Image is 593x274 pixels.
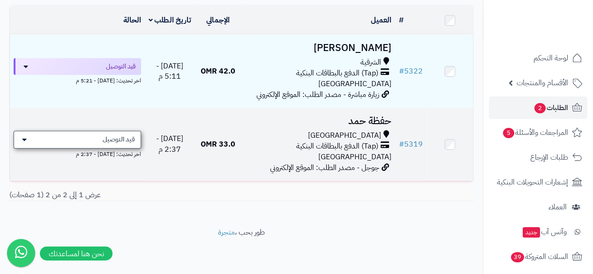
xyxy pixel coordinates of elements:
a: العميل [371,15,391,26]
span: [DATE] - 5:11 م [156,60,183,82]
span: جوجل - مصدر الطلب: الموقع الإلكتروني [270,162,379,173]
div: اخر تحديث: [DATE] - 2:37 م [14,148,141,158]
a: الحالة [123,15,141,26]
span: إشعارات التحويلات البنكية [497,176,568,189]
span: قيد التوصيل [106,62,135,71]
a: طلبات الإرجاع [489,146,587,169]
span: 2 [534,103,546,113]
a: لوحة التحكم [489,47,587,69]
span: العملاء [548,200,567,214]
span: # [399,139,404,150]
div: عرض 1 إلى 2 من 2 (1 صفحات) [2,190,241,200]
span: (Tap) الدفع بالبطاقات البنكية [296,68,378,79]
span: 42.0 OMR [201,66,235,77]
span: وآتس آب [522,225,567,238]
a: المراجعات والأسئلة5 [489,121,587,144]
a: متجرة [218,227,235,238]
a: الطلبات2 [489,96,587,119]
a: #5319 [399,139,423,150]
span: [DATE] - 2:37 م [156,133,183,155]
h3: حفظة حمد [245,116,391,126]
a: السلات المتروكة39 [489,245,587,268]
span: 33.0 OMR [201,139,235,150]
a: تاريخ الطلب [149,15,191,26]
a: وآتس آبجديد [489,221,587,243]
span: [GEOGRAPHIC_DATA] [308,130,381,141]
span: زيارة مباشرة - مصدر الطلب: الموقع الإلكتروني [256,89,379,100]
span: 5 [503,128,514,138]
span: قيد التوصيل [103,135,135,144]
span: 39 [511,252,524,262]
span: [GEOGRAPHIC_DATA] [318,78,391,89]
span: طلبات الإرجاع [530,151,568,164]
a: الإجمالي [206,15,230,26]
span: لوحة التحكم [533,52,568,65]
h3: [PERSON_NAME] [245,43,391,53]
span: جديد [523,227,540,237]
span: الأقسام والمنتجات [517,76,568,89]
span: السلات المتروكة [510,250,568,263]
a: #5322 [399,66,423,77]
span: الشرقية [360,57,381,68]
a: إشعارات التحويلات البنكية [489,171,587,193]
span: المراجعات والأسئلة [502,126,568,139]
a: # [399,15,404,26]
a: العملاء [489,196,587,218]
span: [GEOGRAPHIC_DATA] [318,151,391,163]
span: # [399,66,404,77]
span: (Tap) الدفع بالبطاقات البنكية [296,141,378,152]
div: اخر تحديث: [DATE] - 5:21 م [14,75,141,85]
span: الطلبات [533,101,568,114]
